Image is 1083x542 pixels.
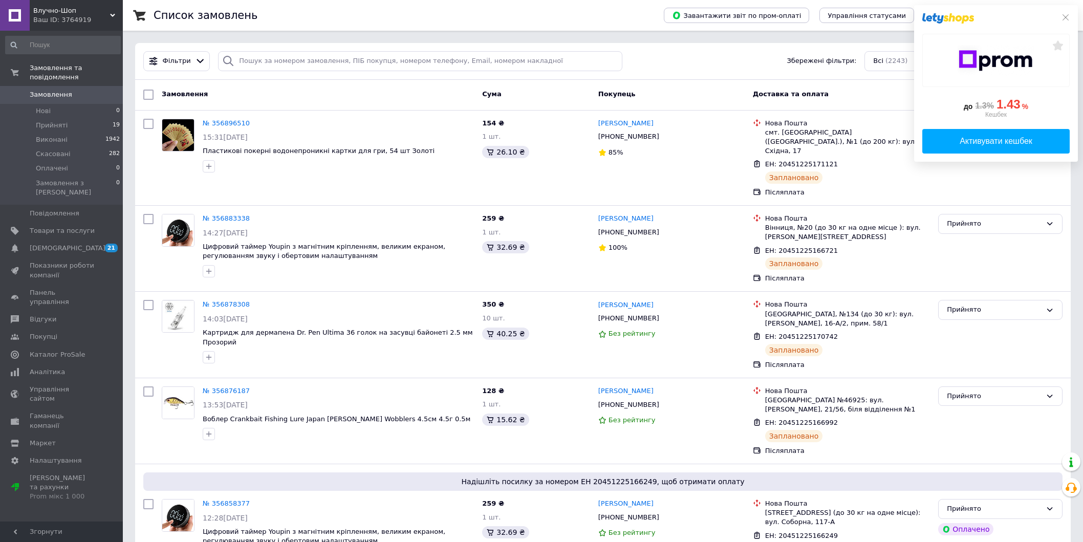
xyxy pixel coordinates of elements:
span: Аналітика [30,367,65,377]
div: Післяплата [765,360,930,370]
span: 19 [113,121,120,130]
span: 1 шт. [482,133,501,140]
span: 0 [116,106,120,116]
div: Оплачено [938,523,993,535]
div: Нова Пошта [765,499,930,508]
span: Гаманець компанії [30,411,95,430]
span: Доставка та оплата [753,90,829,98]
img: Фото товару [162,300,194,332]
span: 14:03[DATE] [203,315,248,323]
span: ЕН: 20451225166992 [765,419,838,426]
div: Післяплата [765,188,930,197]
span: Фільтри [163,56,191,66]
a: Цифровий таймер Youpin з магнітним кріпленням, великим екраном, регулюванням звуку і обертовим на... [203,243,445,260]
span: 15:31[DATE] [203,133,248,141]
div: [PHONE_NUMBER] [596,511,661,524]
span: Повідомлення [30,209,79,218]
span: [DEMOGRAPHIC_DATA] [30,244,105,253]
div: Прийнято [947,305,1042,315]
input: Пошук [5,36,121,54]
div: [PHONE_NUMBER] [596,312,661,325]
span: Налаштування [30,456,82,465]
span: 13:53[DATE] [203,401,248,409]
span: Cума [482,90,501,98]
span: Картридж для дермапена Dr. Pen Ultima 36 голок на засувці байонеті 2.5 мм Прозорий [203,329,473,346]
a: № 356876187 [203,387,250,395]
a: № 356858377 [203,500,250,507]
span: Управління статусами [828,12,906,19]
a: [PERSON_NAME] [598,386,654,396]
h1: Список замовлень [154,9,257,21]
img: Фото товару [162,500,194,531]
span: 1 шт. [482,228,501,236]
div: Нова Пошта [765,119,930,128]
span: Воблер Crankbait Fishing Lure Japan [PERSON_NAME] Wobblers 4.5см 4.5г 0.5м [203,415,470,423]
span: Оплачені [36,164,68,173]
div: [PHONE_NUMBER] [596,226,661,239]
a: [PERSON_NAME] [598,214,654,224]
span: 12:28[DATE] [203,514,248,522]
div: 32.69 ₴ [482,526,529,538]
div: Післяплата [765,274,930,283]
div: 26.10 ₴ [482,146,529,158]
a: [PERSON_NAME] [598,499,654,509]
span: 85% [609,148,623,156]
span: 259 ₴ [482,500,504,507]
div: Нова Пошта [765,300,930,309]
span: Замовлення [162,90,208,98]
div: Заплановано [765,171,823,184]
span: 282 [109,149,120,159]
span: 100% [609,244,627,251]
span: 154 ₴ [482,119,504,127]
span: Відгуки [30,315,56,324]
div: Прийнято [947,391,1042,402]
div: 15.62 ₴ [482,414,529,426]
div: Післяплата [765,446,930,456]
span: Без рейтингу [609,529,656,536]
span: Прийняті [36,121,68,130]
span: Управління сайтом [30,385,95,403]
span: ЕН: 20451225171121 [765,160,838,168]
a: Пластикові покерні водонепроникні картки для гри, 54 шт Золоті [203,147,435,155]
span: 21 [105,244,118,252]
div: Прийнято [947,219,1042,229]
span: 1 шт. [482,513,501,521]
span: 0 [116,179,120,197]
div: [PHONE_NUMBER] [596,398,661,411]
span: Влучно-Шоп [33,6,110,15]
span: 10 шт. [482,314,505,322]
span: ЕН: 20451225166721 [765,247,838,254]
img: Фото товару [162,387,194,419]
span: Збережені фільтри: [787,56,856,66]
div: Вінниця, №20 (до 30 кг на одне місце ): вул. [PERSON_NAME][STREET_ADDRESS] [765,223,930,242]
span: Без рейтингу [609,330,656,337]
span: Скасовані [36,149,71,159]
span: Завантажити звіт по пром-оплаті [672,11,801,20]
span: 1942 [105,135,120,144]
span: (2243) [885,57,907,64]
button: Управління статусами [819,8,914,23]
span: Надішліть посилку за номером ЕН 20451225166249, щоб отримати оплату [147,476,1058,487]
span: Нові [36,106,51,116]
a: № 356878308 [203,300,250,308]
span: 1 шт. [482,400,501,408]
a: № 356883338 [203,214,250,222]
a: Фото товару [162,214,194,247]
span: Товари та послуги [30,226,95,235]
div: [PHONE_NUMBER] [596,130,661,143]
div: Заплановано [765,430,823,442]
div: 40.25 ₴ [482,328,529,340]
div: [STREET_ADDRESS] (до 30 кг на одне місце): вул. Соборна, 117-А [765,508,930,527]
div: Заплановано [765,344,823,356]
span: ЕН: 20451225170742 [765,333,838,340]
a: Фото товару [162,499,194,532]
div: Прийнято [947,504,1042,514]
span: Маркет [30,439,56,448]
div: 32.69 ₴ [482,241,529,253]
div: [GEOGRAPHIC_DATA] №46925: вул. [PERSON_NAME], 21/56, біля відділення №1 [765,396,930,414]
a: № 356896510 [203,119,250,127]
span: 14:27[DATE] [203,229,248,237]
div: Нова Пошта [765,386,930,396]
img: Фото товару [162,214,194,246]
